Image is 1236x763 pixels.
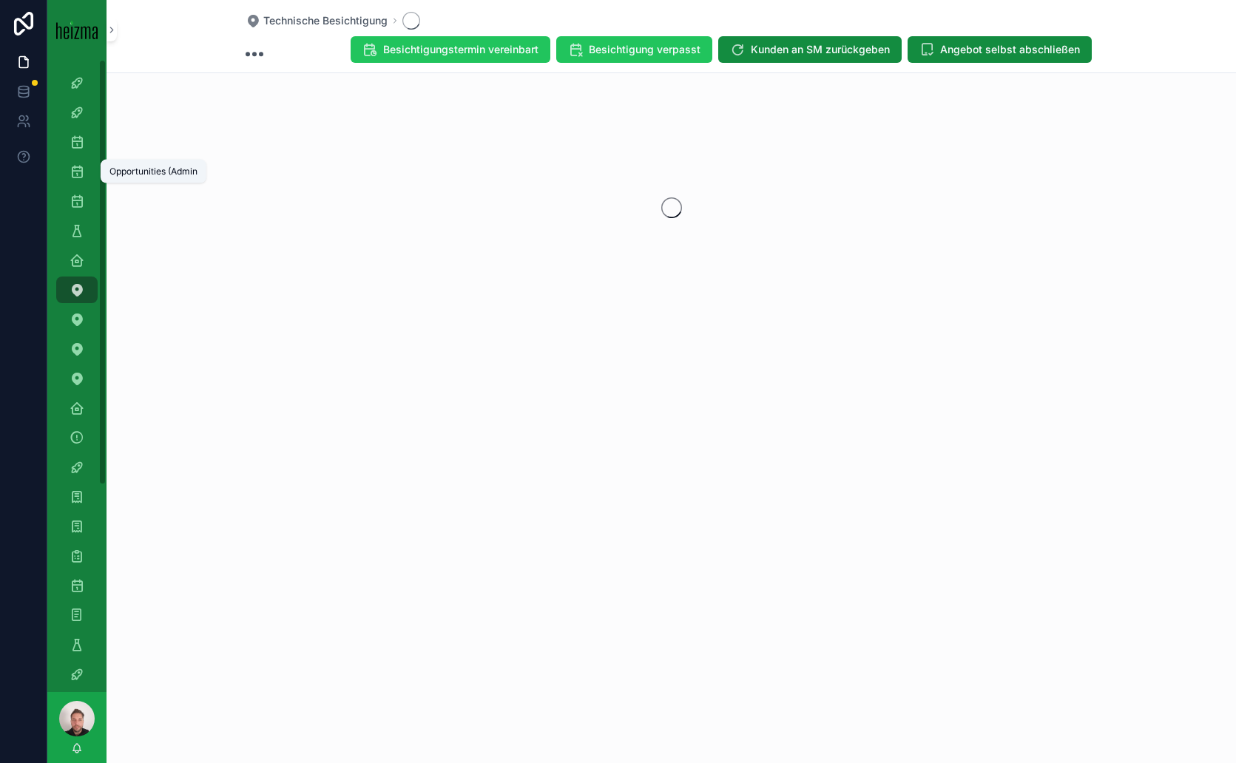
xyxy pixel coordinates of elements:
button: Kunden an SM zurückgeben [718,36,902,63]
span: Besichtigungstermin vereinbart [383,42,538,57]
a: Technische Besichtigung [246,13,388,28]
button: Besichtigungstermin vereinbart [351,36,550,63]
span: Besichtigung verpasst [589,42,700,57]
button: Angebot selbst abschließen [908,36,1092,63]
button: Besichtigung verpasst [556,36,712,63]
div: Opportunities (Admin [109,166,197,177]
div: scrollable content [47,59,107,692]
span: Technische Besichtigung [263,13,388,28]
span: Angebot selbst abschließen [940,42,1080,57]
span: Kunden an SM zurückgeben [751,42,890,57]
img: App logo [56,20,98,39]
